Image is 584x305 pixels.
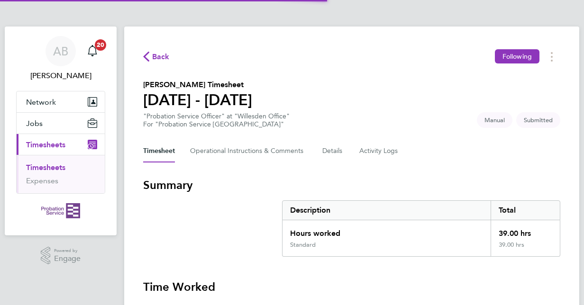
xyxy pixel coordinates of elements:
[143,120,290,128] div: For "Probation Service [GEOGRAPHIC_DATA]"
[41,203,80,218] img: probationservice-logo-retina.png
[502,52,532,61] span: Following
[491,201,560,220] div: Total
[516,112,560,128] span: This timesheet is Submitted.
[17,155,105,193] div: Timesheets
[283,220,491,241] div: Hours worked
[143,178,560,193] h3: Summary
[83,36,102,66] a: 20
[26,140,65,149] span: Timesheets
[290,241,316,249] div: Standard
[54,247,81,255] span: Powered by
[17,134,105,155] button: Timesheets
[95,39,106,51] span: 20
[17,113,105,134] button: Jobs
[283,201,491,220] div: Description
[143,140,175,162] button: Timesheet
[322,140,344,162] button: Details
[491,220,560,241] div: 39.00 hrs
[53,45,68,57] span: AB
[495,49,539,63] button: Following
[41,247,81,265] a: Powered byEngage
[16,70,105,81] span: Andrew Brown
[143,279,560,295] h3: Time Worked
[16,36,105,81] a: AB[PERSON_NAME]
[282,200,560,257] div: Summary
[543,49,560,64] button: Timesheets Menu
[190,140,307,162] button: Operational Instructions & Comments
[477,112,512,128] span: This timesheet was manually created.
[26,163,65,172] a: Timesheets
[143,90,252,109] h1: [DATE] - [DATE]
[152,51,170,63] span: Back
[143,79,252,90] h2: [PERSON_NAME] Timesheet
[491,241,560,256] div: 39.00 hrs
[26,119,43,128] span: Jobs
[26,98,56,107] span: Network
[17,91,105,112] button: Network
[5,27,117,235] nav: Main navigation
[143,51,170,63] button: Back
[359,140,399,162] button: Activity Logs
[26,176,58,185] a: Expenses
[143,112,290,128] div: "Probation Service Officer" at "Willesden Office"
[16,203,105,218] a: Go to home page
[54,255,81,263] span: Engage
